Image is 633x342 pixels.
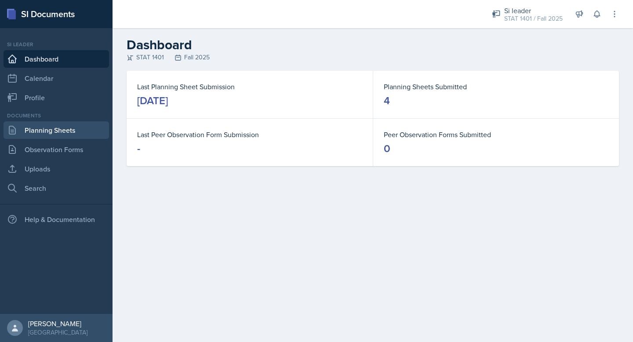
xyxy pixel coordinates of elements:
div: [DATE] [137,94,168,108]
h2: Dashboard [127,37,619,53]
a: Profile [4,89,109,106]
a: Planning Sheets [4,121,109,139]
dt: Peer Observation Forms Submitted [384,129,608,140]
div: [GEOGRAPHIC_DATA] [28,328,87,337]
div: [PERSON_NAME] [28,319,87,328]
div: Si leader [4,40,109,48]
div: Help & Documentation [4,211,109,228]
div: STAT 1401 Fall 2025 [127,53,619,62]
a: Dashboard [4,50,109,68]
div: 0 [384,142,390,156]
a: Calendar [4,69,109,87]
div: Documents [4,112,109,120]
div: Si leader [504,5,563,16]
div: 4 [384,94,390,108]
a: Uploads [4,160,109,178]
a: Observation Forms [4,141,109,158]
a: Search [4,179,109,197]
div: STAT 1401 / Fall 2025 [504,14,563,23]
dt: Planning Sheets Submitted [384,81,608,92]
div: - [137,142,140,156]
dt: Last Planning Sheet Submission [137,81,362,92]
dt: Last Peer Observation Form Submission [137,129,362,140]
